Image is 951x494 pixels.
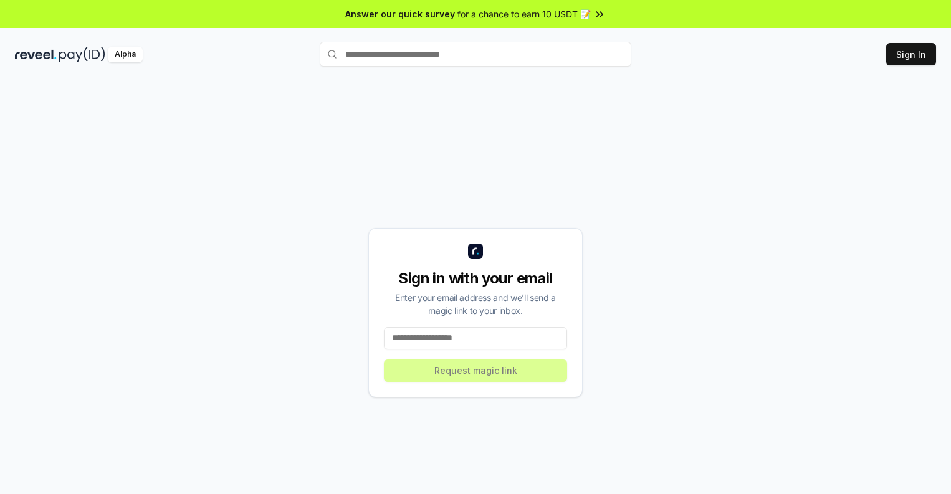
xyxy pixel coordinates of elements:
[108,47,143,62] div: Alpha
[468,244,483,259] img: logo_small
[384,268,567,288] div: Sign in with your email
[59,47,105,62] img: pay_id
[345,7,455,21] span: Answer our quick survey
[886,43,936,65] button: Sign In
[15,47,57,62] img: reveel_dark
[384,291,567,317] div: Enter your email address and we’ll send a magic link to your inbox.
[457,7,591,21] span: for a chance to earn 10 USDT 📝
